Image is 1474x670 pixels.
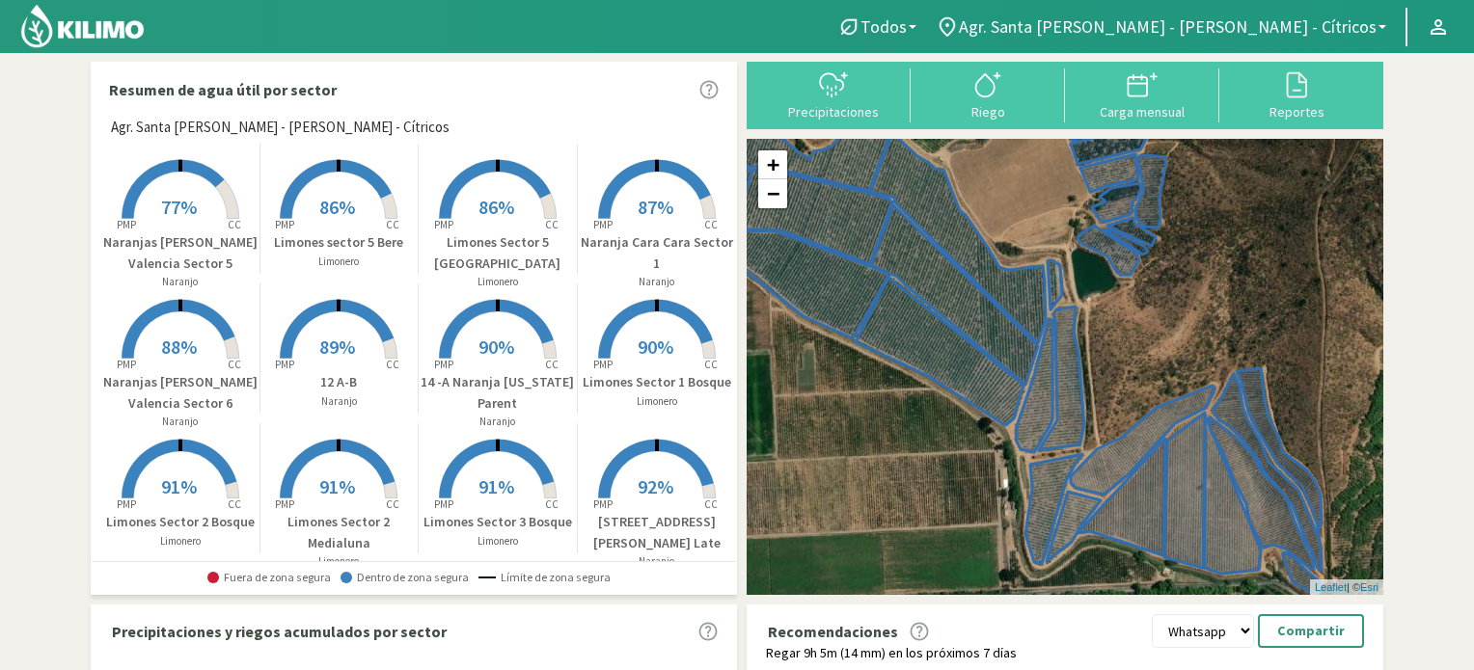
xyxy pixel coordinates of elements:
tspan: PMP [434,358,453,371]
tspan: CC [704,218,718,231]
div: Regar 9h 5m (14 mm) en los próximos 7 días [766,645,1328,661]
span: Todos [860,16,907,37]
div: Carga mensual [1071,105,1214,119]
button: Riego [911,68,1065,120]
tspan: PMP [117,218,136,231]
p: Naranjo [260,393,419,410]
tspan: PMP [434,497,453,511]
span: 91% [478,474,514,498]
a: Zoom in [758,150,787,179]
p: Limonero [260,553,419,570]
div: Riego [916,105,1059,119]
tspan: PMP [117,358,136,371]
tspan: CC [704,358,718,371]
span: 87% [638,195,673,219]
tspan: PMP [117,497,136,511]
p: Limonero [101,533,259,549]
span: 86% [319,195,355,219]
button: Compartir [1258,614,1364,648]
p: Limonero [419,533,577,549]
span: 90% [638,335,673,359]
span: 88% [161,335,197,359]
tspan: PMP [434,218,453,231]
p: Limones Sector 1 Bosque [578,372,737,392]
tspan: PMP [593,497,613,511]
img: Kilimo [19,3,146,49]
span: 91% [161,474,197,498]
p: Limones sector 5 Bere [260,232,419,253]
tspan: PMP [275,218,294,231]
button: Precipitaciones [756,68,911,120]
tspan: CC [228,358,241,371]
span: 91% [319,474,355,498]
p: Compartir [1277,620,1345,642]
tspan: PMP [593,218,613,231]
p: Limones Sector 3 Bosque [419,512,577,532]
tspan: CC [545,218,559,231]
span: 86% [478,195,514,219]
p: Naranja Cara Cara Sector 1 [578,232,737,274]
tspan: CC [545,358,559,371]
span: Límite de zona segura [478,571,611,584]
tspan: CC [545,497,559,511]
p: Resumen de agua útil por sector [109,78,337,101]
p: Naranjo [419,414,577,430]
button: Carga mensual [1065,68,1219,120]
tspan: PMP [593,358,613,371]
p: 14 -A Naranja [US_STATE] Parent [419,372,577,414]
tspan: CC [704,497,718,511]
p: Limones Sector 2 Bosque [101,512,259,532]
span: Dentro de zona segura [341,571,469,584]
tspan: CC [387,497,400,511]
span: 90% [478,335,514,359]
span: Agr. Santa [PERSON_NAME] - [PERSON_NAME] - Cítricos [959,16,1377,37]
a: Leaflet [1315,581,1347,593]
button: Reportes [1219,68,1374,120]
div: | © [1310,579,1383,596]
span: 77% [161,195,197,219]
p: Recomendaciones [768,620,898,643]
p: Naranjo [578,274,737,290]
a: Esri [1360,581,1378,593]
p: Naranjo [101,274,259,290]
div: Precipitaciones [762,105,905,119]
span: 92% [638,474,673,498]
p: [STREET_ADDRESS][PERSON_NAME] Late [578,512,737,553]
p: Naranjas [PERSON_NAME] Valencia Sector 5 [101,232,259,274]
span: Fuera de zona segura [207,571,331,584]
p: Limonero [419,274,577,290]
p: Naranjo [101,414,259,430]
p: Limonero [578,393,737,410]
a: Zoom out [758,179,787,208]
p: 12 A-B [260,372,419,392]
tspan: PMP [275,497,294,511]
p: Limonero [260,254,419,270]
tspan: CC [228,218,241,231]
tspan: CC [387,358,400,371]
p: Naranjas [PERSON_NAME] Valencia Sector 6 [101,372,259,414]
div: Reportes [1225,105,1368,119]
span: Agr. Santa [PERSON_NAME] - [PERSON_NAME] - Cítricos [111,117,450,139]
tspan: CC [387,218,400,231]
p: Precipitaciones y riegos acumulados por sector [112,620,447,643]
p: Limones Sector 5 [GEOGRAPHIC_DATA] [419,232,577,274]
tspan: PMP [275,358,294,371]
p: Limones Sector 2 Medialuna [260,512,419,553]
tspan: CC [228,497,241,511]
p: Naranjo [578,553,737,570]
span: 89% [319,335,355,359]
